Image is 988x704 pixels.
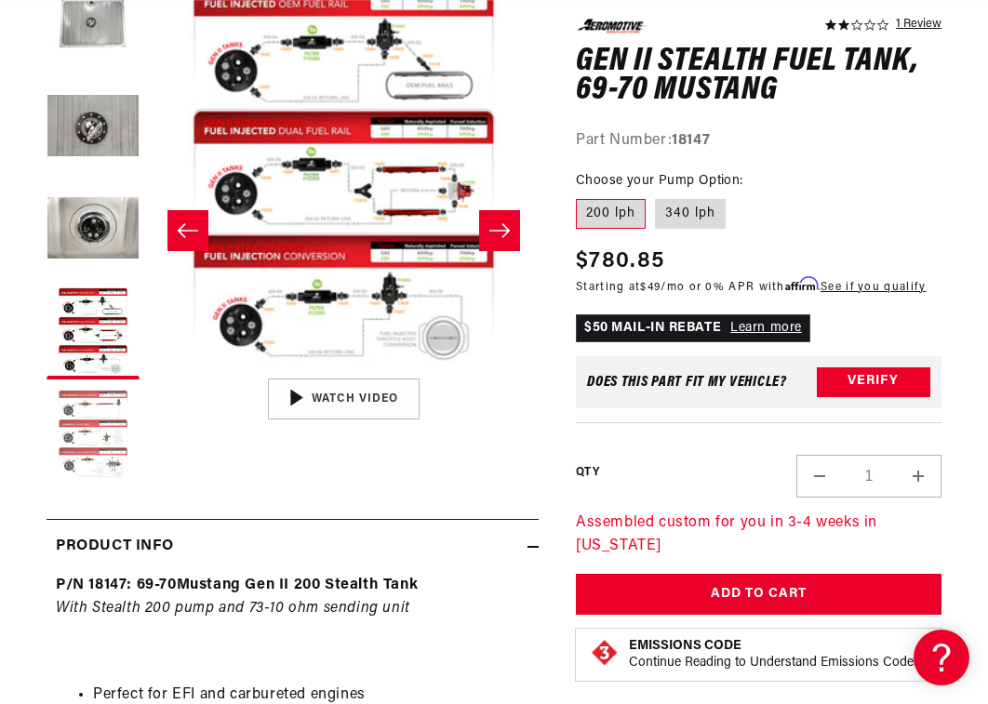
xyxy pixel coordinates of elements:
[56,535,173,559] h2: Product Info
[576,465,599,481] label: QTY
[576,277,926,295] p: Starting at /mo or 0% APR with .
[479,210,520,251] button: Slide right
[629,639,741,653] strong: Emissions Code
[730,320,802,334] a: Learn more
[56,578,418,592] strong: P/N 18147: 69-70Mustang Gen II 200 Stealth Tank
[56,601,410,616] em: With Stealth 200 pump and 73-10 ohm sending unit
[576,46,941,105] h1: Gen II Stealth Fuel Tank, 69-70 Mustang
[896,19,941,32] a: 1 reviews
[47,184,140,277] button: Load image 3 in gallery view
[576,128,941,153] div: Part Number:
[576,313,810,341] p: $50 MAIL-IN REBATE
[821,281,926,292] a: See if you qualify - Learn more about Affirm Financing (opens in modal)
[629,655,920,671] p: Continue Reading to Understand Emissions Codes
[655,199,726,229] label: 340 lph
[576,199,646,229] label: 200 lph
[576,511,941,558] p: Assembled custom for you in 3-4 weeks in [US_STATE]
[576,574,941,616] button: Add to Cart
[672,132,710,147] strong: 18147
[47,520,539,574] summary: Product Info
[47,82,140,175] button: Load image 2 in gallery view
[629,638,920,671] button: Emissions CodeContinue Reading to Understand Emissions Codes
[590,638,620,668] img: Emissions code
[167,210,208,251] button: Slide left
[47,389,140,482] button: Load image 5 in gallery view
[640,281,661,292] span: $49
[576,171,745,191] legend: Choose your Pump Option:
[587,374,787,389] div: Does This part fit My vehicle?
[785,276,818,290] span: Affirm
[47,286,140,379] button: Load image 4 in gallery view
[576,244,664,277] span: $780.85
[817,366,930,396] button: Verify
